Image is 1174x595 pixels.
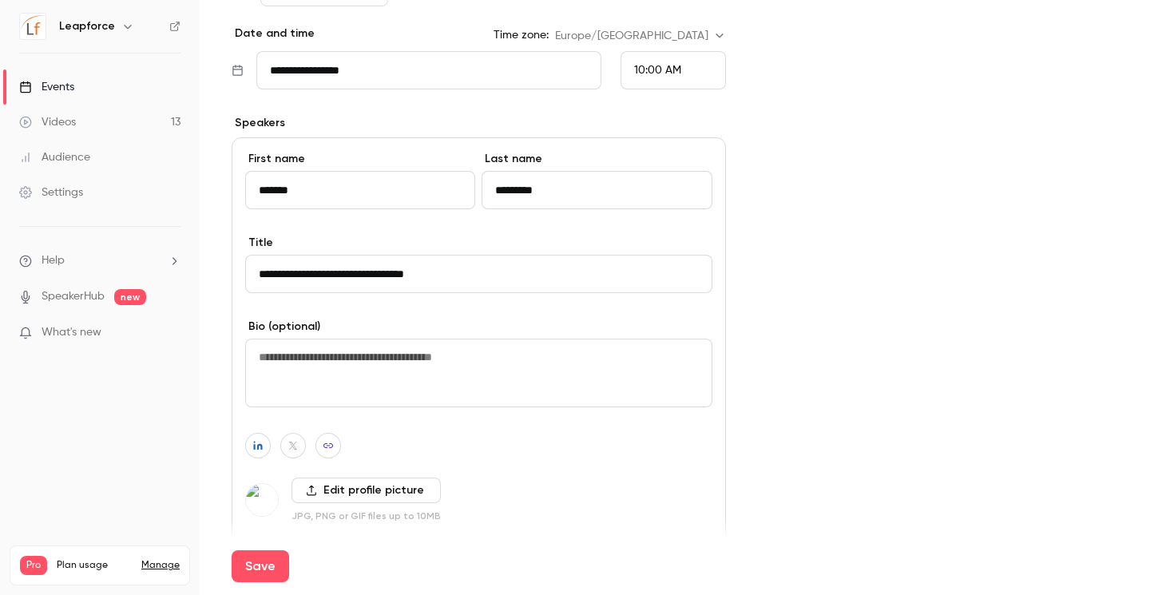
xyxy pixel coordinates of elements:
img: Leapforce [20,14,46,39]
div: Events [19,79,74,95]
span: Plan usage [57,559,132,572]
a: Manage [141,559,180,572]
label: Time zone: [494,27,549,43]
div: Settings [19,184,83,200]
img: Sander Vergouwen [246,484,278,516]
span: 10:00 AM [634,65,681,76]
a: SpeakerHub [42,288,105,305]
p: Speakers [232,115,726,131]
input: Tue, Feb 17, 2026 [256,51,601,89]
label: Title [245,235,712,251]
label: First name [245,151,475,167]
button: Save [232,550,289,582]
label: Last name [482,151,712,167]
h6: Leapforce [59,18,115,34]
iframe: Noticeable Trigger [161,326,180,340]
label: Edit profile picture [292,478,441,503]
div: Audience [19,149,90,165]
span: What's new [42,324,101,341]
span: Pro [20,556,47,575]
label: Bio (optional) [245,319,712,335]
p: Date and time [232,26,315,42]
div: From [621,51,726,89]
li: help-dropdown-opener [19,252,180,269]
span: new [114,289,146,305]
div: Europe/[GEOGRAPHIC_DATA] [555,28,726,44]
p: JPG, PNG or GIF files up to 10MB [292,510,441,522]
div: Videos [19,114,76,130]
span: Help [42,252,65,269]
